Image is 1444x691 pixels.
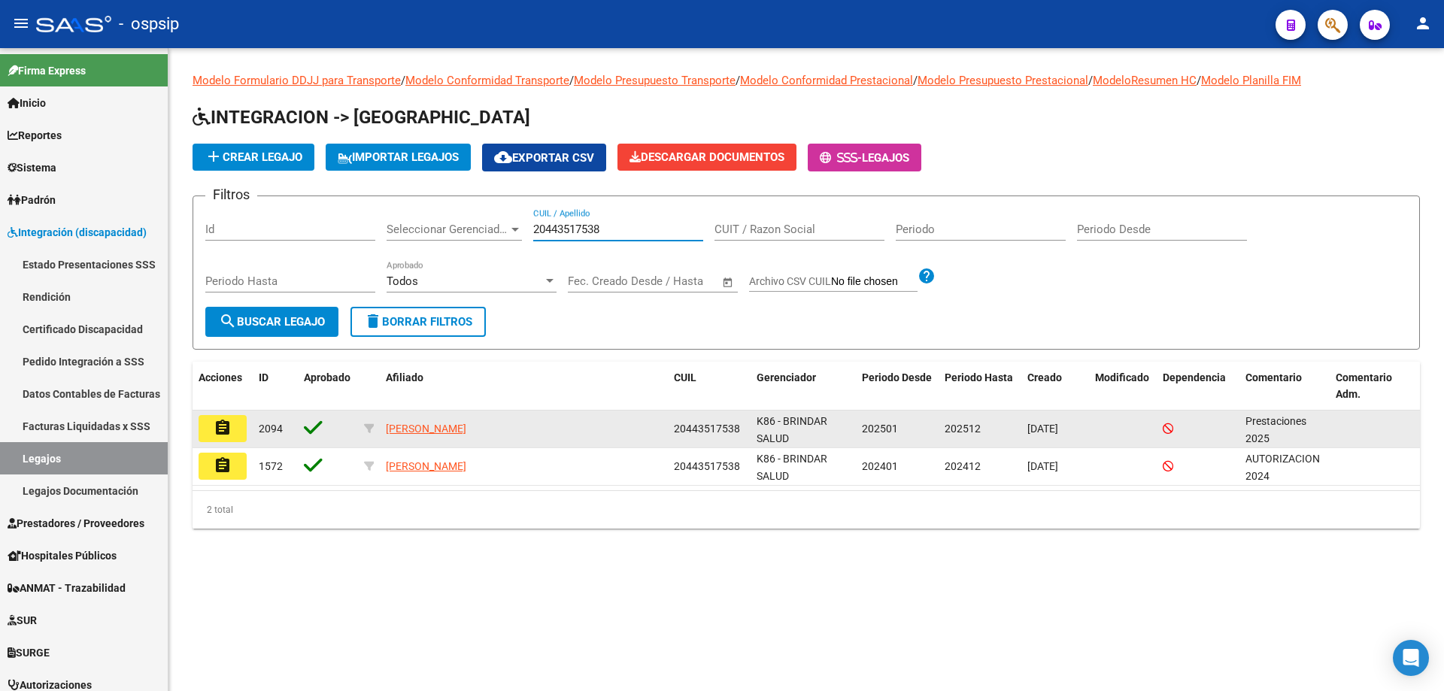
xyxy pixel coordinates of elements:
[8,159,56,176] span: Sistema
[259,460,283,472] span: 1572
[338,150,459,164] span: IMPORTAR LEGAJOS
[8,515,144,532] span: Prestadores / Proveedores
[1157,362,1239,411] datatable-header-cell: Dependencia
[214,419,232,437] mat-icon: assignment
[8,95,46,111] span: Inicio
[757,415,827,444] span: K86 - BRINDAR SALUD
[494,148,512,166] mat-icon: cloud_download
[757,371,816,383] span: Gerenciador
[749,275,831,287] span: Archivo CSV CUIL
[405,74,569,87] a: Modelo Conformidad Transporte
[387,223,508,236] span: Seleccionar Gerenciador
[219,312,237,330] mat-icon: search
[8,644,50,661] span: SURGE
[831,275,918,289] input: Archivo CSV CUIL
[1027,460,1058,472] span: [DATE]
[862,423,898,435] span: 202501
[1027,371,1062,383] span: Creado
[364,312,382,330] mat-icon: delete
[350,307,486,337] button: Borrar Filtros
[1414,14,1432,32] mat-icon: person
[674,371,696,383] span: CUIL
[193,72,1420,529] div: / / / / / /
[304,371,350,383] span: Aprobado
[862,151,909,165] span: Legajos
[939,362,1021,411] datatable-header-cell: Periodo Hasta
[205,184,257,205] h3: Filtros
[1393,640,1429,676] div: Open Intercom Messenger
[574,74,736,87] a: Modelo Presupuesto Transporte
[720,274,737,291] button: Open calendar
[918,267,936,285] mat-icon: help
[205,150,302,164] span: Crear Legajo
[740,74,913,87] a: Modelo Conformidad Prestacional
[1027,423,1058,435] span: [DATE]
[219,315,325,329] span: Buscar Legajo
[326,144,471,171] button: IMPORTAR LEGAJOS
[259,371,268,383] span: ID
[1201,74,1301,87] a: Modelo Planilla FIM
[862,371,932,383] span: Periodo Desde
[387,274,418,288] span: Todos
[259,423,283,435] span: 2094
[1336,371,1392,401] span: Comentario Adm.
[945,423,981,435] span: 202512
[945,460,981,472] span: 202412
[12,14,30,32] mat-icon: menu
[253,362,298,411] datatable-header-cell: ID
[8,224,147,241] span: Integración (discapacidad)
[386,423,466,435] span: [PERSON_NAME]
[1163,371,1226,383] span: Dependencia
[568,274,629,288] input: Fecha inicio
[642,274,715,288] input: Fecha fin
[193,107,530,128] span: INTEGRACION -> [GEOGRAPHIC_DATA]
[1239,362,1330,411] datatable-header-cell: Comentario
[808,144,921,171] button: -Legajos
[8,127,62,144] span: Reportes
[1095,371,1149,383] span: Modificado
[1245,371,1302,383] span: Comentario
[380,362,668,411] datatable-header-cell: Afiliado
[8,612,37,629] span: SUR
[1245,453,1320,482] span: AUTORIZACION 2024
[674,460,740,472] span: 20443517538
[193,74,401,87] a: Modelo Formulario DDJJ para Transporte
[8,192,56,208] span: Padrón
[482,144,606,171] button: Exportar CSV
[193,491,1420,529] div: 2 total
[8,580,126,596] span: ANMAT - Trazabilidad
[1245,415,1306,444] span: Prestaciones 2025
[386,371,423,383] span: Afiliado
[205,147,223,165] mat-icon: add
[119,8,179,41] span: - ospsip
[757,453,827,482] span: K86 - BRINDAR SALUD
[199,371,242,383] span: Acciones
[1089,362,1157,411] datatable-header-cell: Modificado
[674,423,740,435] span: 20443517538
[193,144,314,171] button: Crear Legajo
[205,307,338,337] button: Buscar Legajo
[945,371,1013,383] span: Periodo Hasta
[751,362,856,411] datatable-header-cell: Gerenciador
[1093,74,1197,87] a: ModeloResumen HC
[856,362,939,411] datatable-header-cell: Periodo Desde
[629,150,784,164] span: Descargar Documentos
[862,460,898,472] span: 202401
[193,362,253,411] datatable-header-cell: Acciones
[668,362,751,411] datatable-header-cell: CUIL
[820,151,862,165] span: -
[1021,362,1089,411] datatable-header-cell: Creado
[617,144,796,171] button: Descargar Documentos
[494,151,594,165] span: Exportar CSV
[386,460,466,472] span: [PERSON_NAME]
[1330,362,1420,411] datatable-header-cell: Comentario Adm.
[8,547,117,564] span: Hospitales Públicos
[918,74,1088,87] a: Modelo Presupuesto Prestacional
[214,456,232,474] mat-icon: assignment
[364,315,472,329] span: Borrar Filtros
[298,362,358,411] datatable-header-cell: Aprobado
[8,62,86,79] span: Firma Express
